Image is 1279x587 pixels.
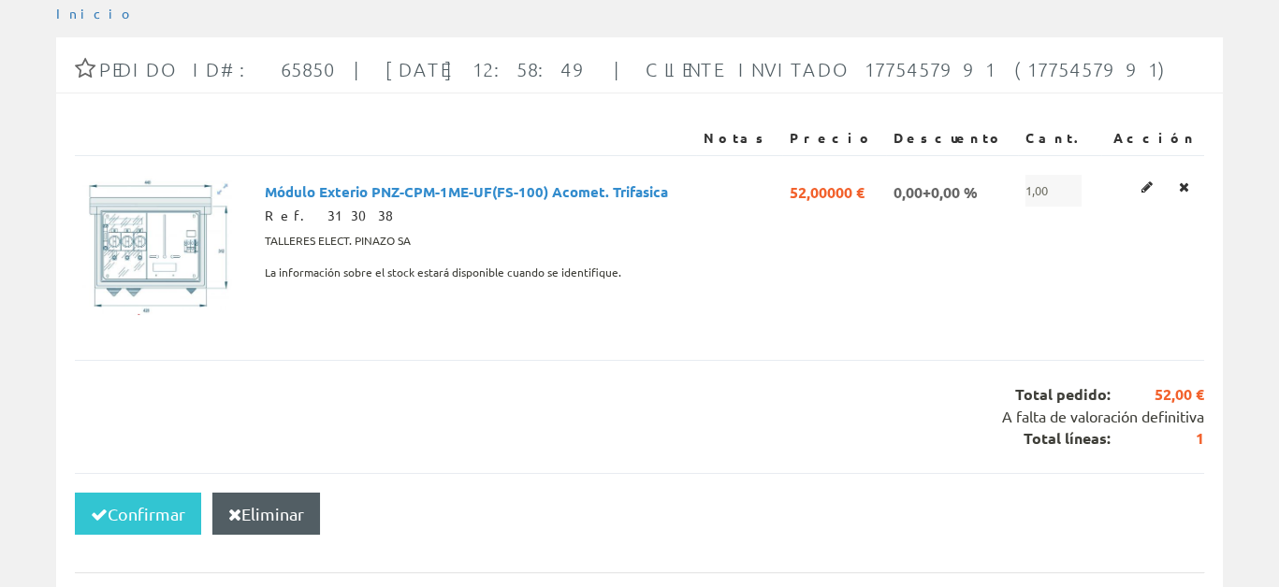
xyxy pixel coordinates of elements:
[1101,122,1204,155] th: Acción
[696,122,781,155] th: Notas
[1136,175,1158,199] a: Editar
[894,175,978,207] span: 0,00+0,00 %
[75,493,201,536] button: Confirmar
[265,207,689,225] div: Ref. 313038
[1018,122,1101,155] th: Cant.
[265,175,668,207] span: Módulo Exterio PNZ-CPM-1ME-UF(FS-100) Acomet. Trifasica
[1173,175,1195,199] a: Eliminar
[75,360,1204,473] div: Total pedido: Total líneas:
[1025,175,1082,207] span: 1,00
[212,493,320,536] button: Eliminar
[82,175,241,315] img: Foto artículo Módulo Exterio PNZ-CPM-1ME-UF(FS-100) Acomet. Trifasica (169.96904024768x150)
[56,5,136,21] a: Inicio
[265,257,621,289] span: La información sobre el stock estará disponible cuando se identifique.
[99,58,1172,80] span: Pedido ID#: 65850 | [DATE] 12:58:49 | Cliente Invitado 1775457991 (1775457991)
[790,175,865,207] span: 52,00000 €
[886,122,1018,155] th: Descuento
[782,122,886,155] th: Precio
[1002,407,1204,425] span: A falta de valoración definitiva
[1111,428,1204,450] span: 1
[265,225,411,257] span: TALLERES ELECT. PINAZO SA
[1111,384,1204,406] span: 52,00 €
